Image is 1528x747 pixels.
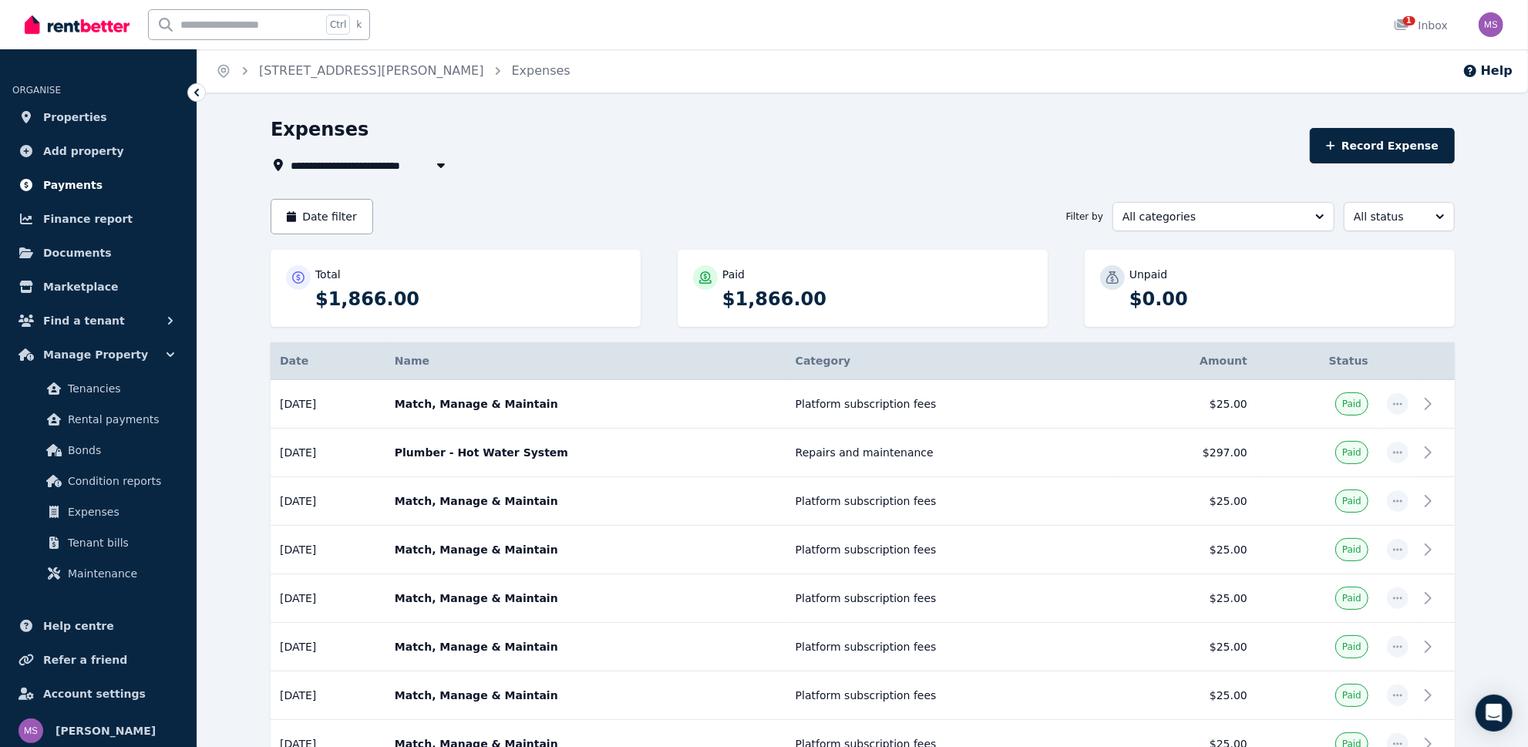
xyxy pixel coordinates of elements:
span: Filter by [1066,210,1103,223]
td: $297.00 [1119,429,1257,477]
span: 1 [1403,16,1415,25]
span: Properties [43,108,107,126]
h1: Expenses [271,117,369,142]
th: Name [385,342,786,380]
p: Unpaid [1129,267,1167,282]
a: Add property [12,136,184,167]
td: Repairs and maintenance [786,429,1119,477]
a: Tenant bills [19,527,178,558]
span: Rental payments [68,410,172,429]
button: Date filter [271,199,373,234]
p: $1,866.00 [315,287,625,311]
span: Find a tenant [43,311,125,330]
span: Refer a friend [43,651,127,669]
td: $25.00 [1119,380,1257,429]
td: [DATE] [271,380,385,429]
span: Expenses [68,503,172,521]
td: Platform subscription fees [786,477,1119,526]
th: Status [1257,342,1378,380]
img: Magdalena Szyperska [19,718,43,743]
a: Condition reports [19,466,178,496]
a: [STREET_ADDRESS][PERSON_NAME] [259,63,484,78]
span: Finance report [43,210,133,228]
span: Bonds [68,441,172,459]
td: $25.00 [1119,623,1257,671]
td: Platform subscription fees [786,671,1119,720]
p: Total [315,267,341,282]
p: Match, Manage & Maintain [395,542,777,557]
span: Tenant bills [68,533,172,552]
div: Inbox [1394,18,1448,33]
span: Paid [1342,495,1361,507]
p: Plumber - Hot Water System [395,445,777,460]
button: Help [1462,62,1513,80]
span: Maintenance [68,564,172,583]
span: Add property [43,142,124,160]
button: All status [1344,202,1455,231]
span: Account settings [43,685,146,703]
p: Match, Manage & Maintain [395,688,777,703]
p: $0.00 [1129,287,1439,311]
p: Match, Manage & Maintain [395,493,777,509]
td: [DATE] [271,623,385,671]
button: Manage Property [12,339,184,370]
a: Documents [12,237,184,268]
span: Marketplace [43,278,118,296]
td: [DATE] [271,671,385,720]
span: Help centre [43,617,114,635]
span: Documents [43,244,112,262]
a: Properties [12,102,184,133]
img: RentBetter [25,13,130,36]
td: $25.00 [1119,574,1257,623]
a: Refer a friend [12,644,184,675]
th: Amount [1119,342,1257,380]
a: Finance report [12,204,184,234]
a: Tenancies [19,373,178,404]
span: All categories [1122,209,1303,224]
a: Help centre [12,611,184,641]
button: All categories [1112,202,1334,231]
td: $25.00 [1119,477,1257,526]
button: Record Expense [1310,128,1455,163]
span: Paid [1342,543,1361,556]
a: Payments [12,170,184,200]
td: Platform subscription fees [786,380,1119,429]
span: All status [1354,209,1423,224]
p: Match, Manage & Maintain [395,639,777,654]
button: Find a tenant [12,305,184,336]
span: Payments [43,176,103,194]
span: Condition reports [68,472,172,490]
span: k [356,19,362,31]
span: Paid [1342,592,1361,604]
span: Manage Property [43,345,148,364]
span: Tenancies [68,379,172,398]
td: Platform subscription fees [786,574,1119,623]
span: Paid [1342,398,1361,410]
td: $25.00 [1119,526,1257,574]
span: Paid [1342,446,1361,459]
a: Account settings [12,678,184,709]
span: Paid [1342,689,1361,702]
td: [DATE] [271,477,385,526]
a: Expenses [19,496,178,527]
span: [PERSON_NAME] [56,722,156,740]
td: Platform subscription fees [786,526,1119,574]
p: Match, Manage & Maintain [395,396,777,412]
img: Magdalena Szyperska [1479,12,1503,37]
p: Paid [722,267,745,282]
th: Date [271,342,385,380]
nav: Breadcrumb [197,49,589,93]
a: Expenses [512,63,570,78]
a: Marketplace [12,271,184,302]
td: [DATE] [271,574,385,623]
p: Match, Manage & Maintain [395,591,777,606]
a: Bonds [19,435,178,466]
a: Maintenance [19,558,178,589]
span: ORGANISE [12,85,61,96]
a: Rental payments [19,404,178,435]
td: $25.00 [1119,671,1257,720]
div: Open Intercom Messenger [1476,695,1513,732]
td: [DATE] [271,429,385,477]
td: Platform subscription fees [786,623,1119,671]
th: Category [786,342,1119,380]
